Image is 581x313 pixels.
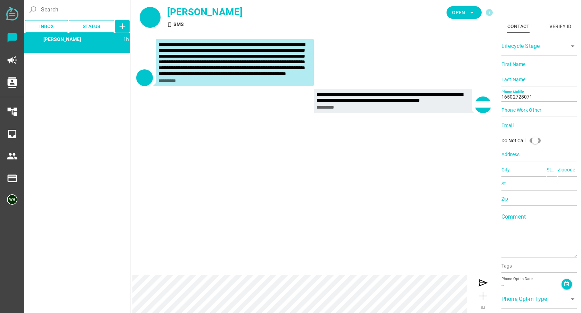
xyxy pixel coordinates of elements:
[167,21,344,28] div: SMS
[452,8,465,17] span: Open
[564,281,570,287] i: event
[549,22,571,31] div: Verify ID
[481,306,485,310] span: IM
[547,163,557,177] input: State
[7,54,18,66] i: campaign
[43,36,81,42] span: 16502728071
[501,264,577,272] input: Tags
[501,276,562,282] div: Phone Opt-in Date
[7,173,18,184] i: payment
[167,5,344,19] div: [PERSON_NAME]
[7,106,18,117] i: account_tree
[501,137,525,144] div: Do Not Call
[501,192,577,206] input: Zip
[568,42,577,50] i: arrow_drop_down
[7,151,18,162] i: people
[7,128,18,139] i: inbox
[501,134,545,147] div: Do Not Call
[501,73,577,86] input: Last Name
[501,163,546,177] input: City
[83,22,100,31] span: Status
[7,32,18,43] i: chat_bubble
[501,57,577,71] input: First Name
[501,118,577,132] input: Email
[39,22,54,31] span: Inbox
[25,20,68,33] button: Inbox
[485,8,493,17] i: info
[501,216,577,257] textarea: Comment
[558,163,577,177] input: Zipcode
[501,147,577,161] input: Address
[7,77,18,88] i: contacts
[123,36,129,42] span: 1755808260
[69,20,115,33] button: Status
[447,6,482,19] button: Open
[7,194,17,205] img: 5edff51079ed9903661a2266-30.png
[468,8,476,17] i: arrow_drop_down
[568,295,577,303] i: arrow_drop_down
[501,103,577,117] input: Phone Work Other
[167,22,172,27] i: SMS
[501,88,577,102] input: Phone Mobile
[501,282,562,289] div: --
[507,22,530,31] div: Contact
[36,46,41,51] i: SMS
[501,177,577,191] input: St
[6,7,18,20] img: svg+xml;base64,PD94bWwgdmVyc2lvbj0iMS4wIiBlbmNvZGluZz0iVVRGLTgiPz4KPHN2ZyB2ZXJzaW9uPSIxLjEiIHZpZX...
